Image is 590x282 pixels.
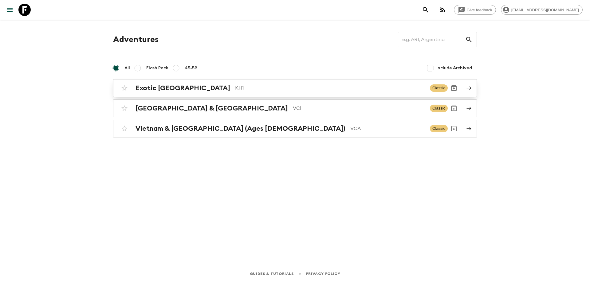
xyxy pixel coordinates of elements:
a: Privacy Policy [306,270,340,277]
a: [GEOGRAPHIC_DATA] & [GEOGRAPHIC_DATA]VC1ClassicArchive [113,99,477,117]
h1: Adventures [113,33,159,46]
button: menu [4,4,16,16]
span: Classic [430,84,448,92]
input: e.g. AR1, Argentina [398,31,465,48]
button: Archive [448,102,460,114]
p: VCA [350,125,425,132]
span: All [124,65,130,71]
button: Archive [448,82,460,94]
h2: [GEOGRAPHIC_DATA] & [GEOGRAPHIC_DATA] [136,104,288,112]
a: Vietnam & [GEOGRAPHIC_DATA] (Ages [DEMOGRAPHIC_DATA])VCAClassicArchive [113,120,477,137]
h2: Exotic [GEOGRAPHIC_DATA] [136,84,230,92]
span: Classic [430,125,448,132]
p: VC1 [293,105,425,112]
a: Give feedback [454,5,496,15]
div: [EMAIL_ADDRESS][DOMAIN_NAME] [501,5,583,15]
span: Classic [430,105,448,112]
a: Exotic [GEOGRAPHIC_DATA]KH1ClassicArchive [113,79,477,97]
span: Flash Pack [146,65,168,71]
h2: Vietnam & [GEOGRAPHIC_DATA] (Ages [DEMOGRAPHIC_DATA]) [136,125,345,133]
span: Give feedback [463,8,496,12]
span: 45-59 [185,65,197,71]
p: KH1 [235,84,425,92]
button: search adventures [419,4,432,16]
button: Archive [448,122,460,135]
span: Include Archived [436,65,472,71]
a: Guides & Tutorials [250,270,294,277]
span: [EMAIL_ADDRESS][DOMAIN_NAME] [508,8,582,12]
